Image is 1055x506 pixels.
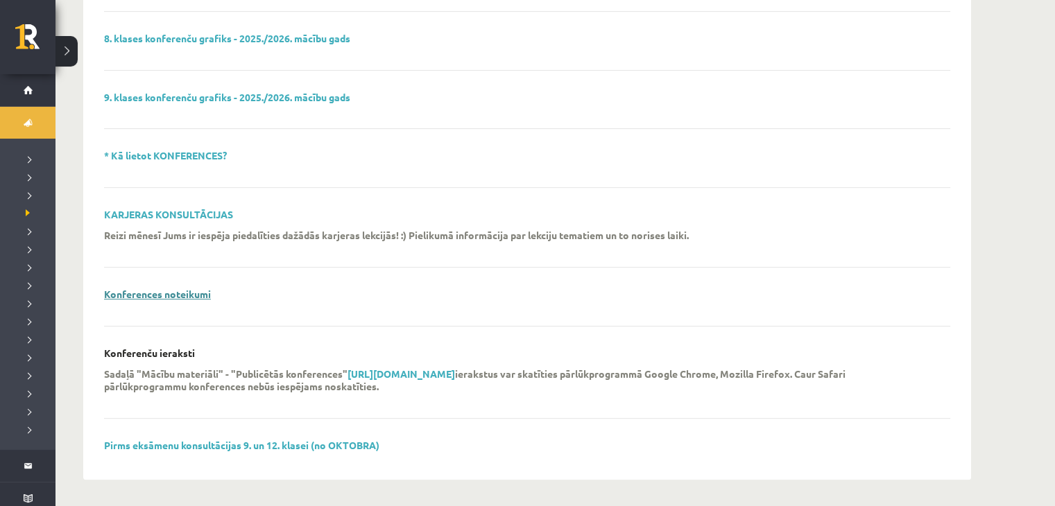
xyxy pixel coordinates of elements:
a: Pirms eksāmenu konsultācijas 9. un 12. klasei (no OKTOBRA) [104,439,379,451]
a: Konferences noteikumi [104,288,211,300]
p: Konferenču ieraksti [104,347,195,359]
p: Sadaļā "Mācību materiāli" - "Publicētās konferences" ierakstus var skatīties pārlūkprogrammā Goog... [104,367,929,392]
a: 8. klases konferenču grafiks - 2025./2026. mācību gads [104,32,350,44]
a: 9. klases konferenču grafiks - 2025./2026. mācību gads [104,91,350,103]
p: Reizi mēnesī Jums ir iespēja piedalīties dažādās karjeras lekcijās! :) [104,229,406,241]
a: KARJERAS KONSULTĀCIJAS [104,208,233,220]
p: Pielikumā informācija par lekciju tematiem un to norises laiki. [409,229,689,241]
a: [URL][DOMAIN_NAME] [348,367,455,380]
a: Rīgas 1. Tālmācības vidusskola [15,24,55,59]
a: * Kā lietot KONFERENCES? [104,149,227,162]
